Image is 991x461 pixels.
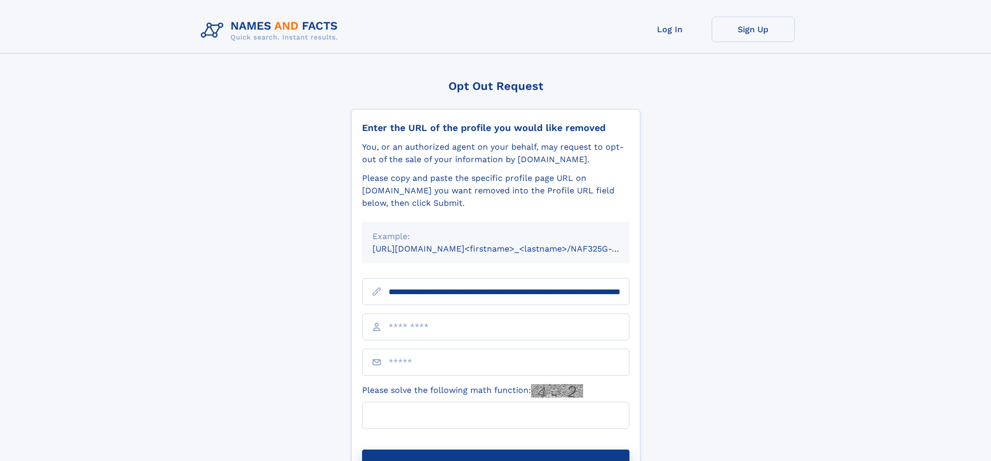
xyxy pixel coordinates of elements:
[197,17,346,45] img: Logo Names and Facts
[362,141,629,166] div: You, or an authorized agent on your behalf, may request to opt-out of the sale of your informatio...
[362,122,629,134] div: Enter the URL of the profile you would like removed
[362,172,629,209] div: Please copy and paste the specific profile page URL on [DOMAIN_NAME] you want removed into the Pr...
[372,244,649,254] small: [URL][DOMAIN_NAME]<firstname>_<lastname>/NAF325G-xxxxxxxx
[628,17,712,42] a: Log In
[372,230,619,243] div: Example:
[362,384,583,398] label: Please solve the following math function:
[351,80,640,93] div: Opt Out Request
[712,17,795,42] a: Sign Up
